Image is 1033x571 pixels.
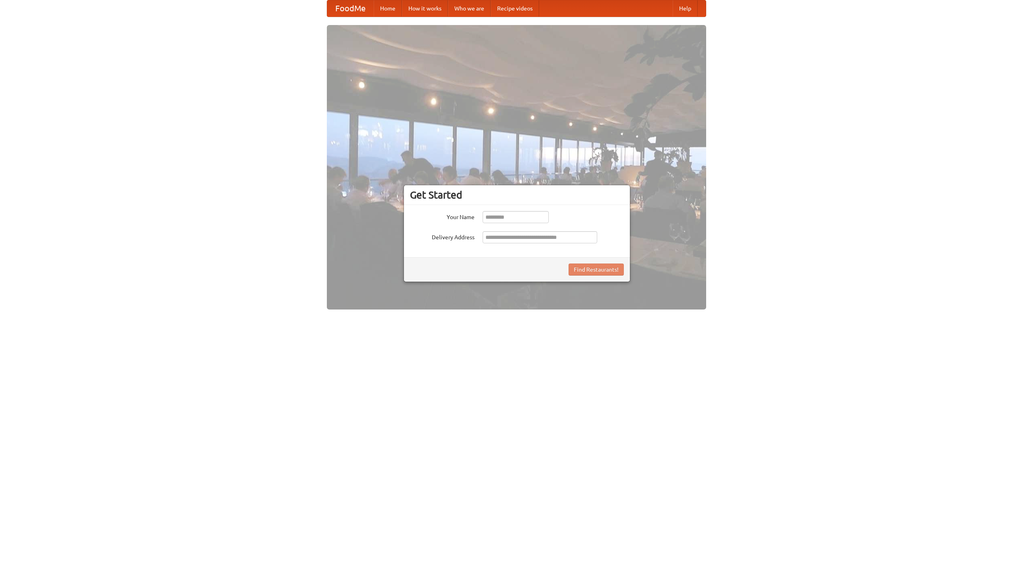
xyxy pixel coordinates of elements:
label: Your Name [410,211,475,221]
a: Help [673,0,698,17]
a: Who we are [448,0,491,17]
a: Recipe videos [491,0,539,17]
a: FoodMe [327,0,374,17]
a: How it works [402,0,448,17]
h3: Get Started [410,189,624,201]
label: Delivery Address [410,231,475,241]
button: Find Restaurants! [569,264,624,276]
a: Home [374,0,402,17]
